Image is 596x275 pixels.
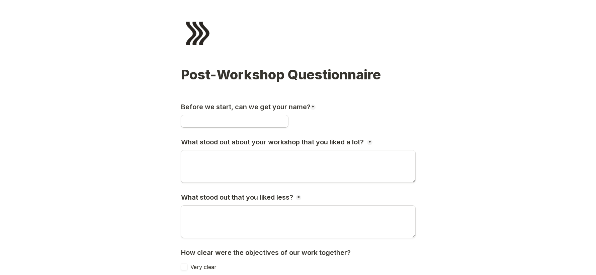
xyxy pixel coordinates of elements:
[181,103,312,111] h3: Before we start, can we get your name?
[181,115,288,127] input: Before we start, can we get your name?
[181,138,365,146] h3: What stood out about your workshop that you liked a lot?
[181,249,352,257] h3: How clear were the objectives of our work together?
[181,150,415,183] textarea: What stood out about your workshop that you liked a lot?
[187,264,217,270] label: Very clear
[181,193,295,202] h3: What stood out that you liked less?
[181,206,415,238] textarea: What stood out that you liked less?
[181,67,415,95] h1: Post-Workshop Questionnaire
[181,17,215,50] img: Form logo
